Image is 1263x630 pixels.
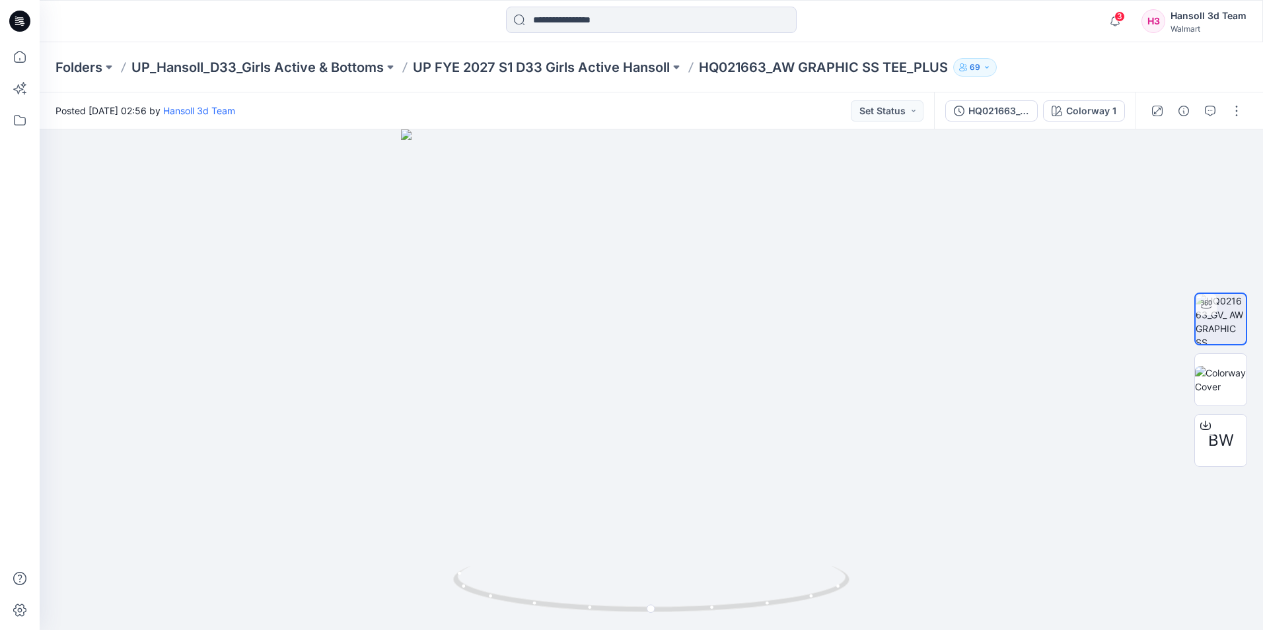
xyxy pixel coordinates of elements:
button: Colorway 1 [1043,100,1125,122]
div: Hansoll 3d Team [1171,8,1246,24]
p: HQ021663_AW GRAPHIC SS TEE_PLUS [699,58,948,77]
button: 69 [953,58,997,77]
a: Hansoll 3d Team [163,105,235,116]
span: BW [1208,429,1234,452]
div: Colorway 1 [1066,104,1116,118]
button: HQ021663_GV_ AW GRAPHIC SS TEE_PLUS [945,100,1038,122]
div: H3 [1141,9,1165,33]
div: HQ021663_GV_ AW GRAPHIC SS TEE_PLUS [968,104,1029,118]
button: Details [1173,100,1194,122]
span: Posted [DATE] 02:56 by [55,104,235,118]
img: HQ021663_GV_ AW GRAPHIC SS TEE_PLUS [1196,294,1246,344]
span: 3 [1114,11,1125,22]
div: Walmart [1171,24,1246,34]
a: UP FYE 2027 S1 D33 Girls Active Hansoll [413,58,670,77]
img: Colorway Cover [1195,366,1246,394]
p: 69 [970,60,980,75]
a: Folders [55,58,102,77]
a: UP_Hansoll_D33_Girls Active & Bottoms [131,58,384,77]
